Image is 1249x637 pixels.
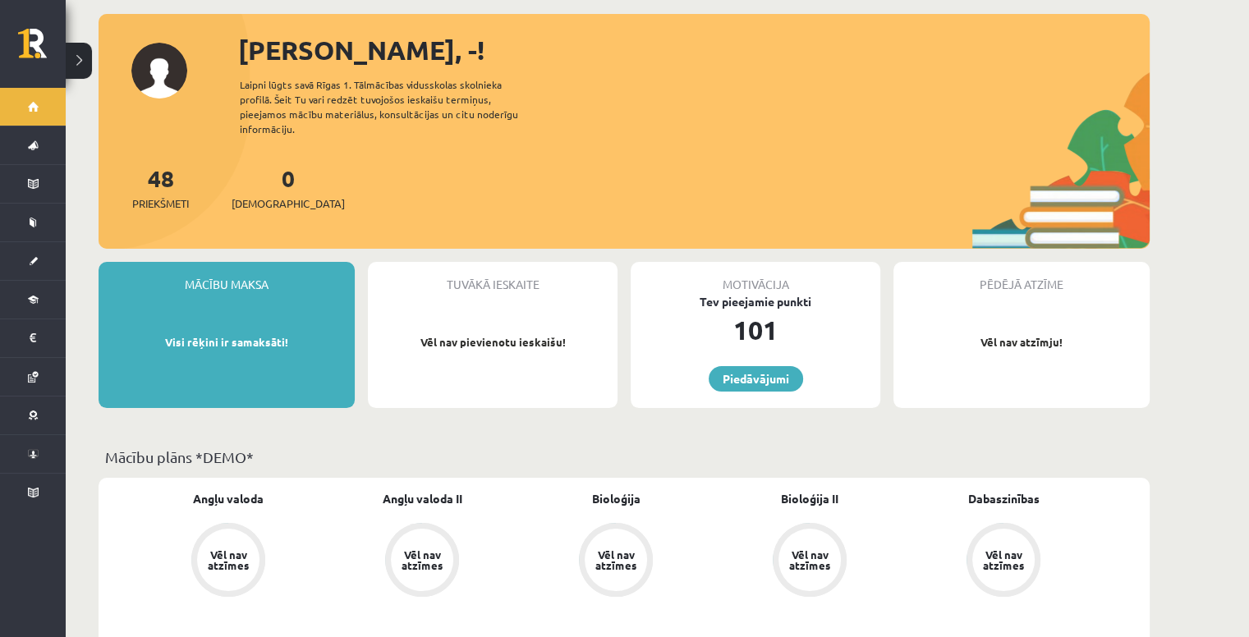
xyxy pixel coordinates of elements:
a: Piedāvājumi [709,366,803,392]
a: 48Priekšmeti [132,163,189,212]
div: Vēl nav atzīmes [787,549,833,571]
p: Visi rēķini ir samaksāti! [107,334,347,351]
a: Angļu valoda [193,490,264,507]
div: Motivācija [631,262,880,293]
a: Vēl nav atzīmes [713,523,907,600]
div: Laipni lūgts savā Rīgas 1. Tālmācības vidusskolas skolnieka profilā. Šeit Tu vari redzēt tuvojošo... [240,77,547,136]
div: Mācību maksa [99,262,355,293]
p: Mācību plāns *DEMO* [105,446,1143,468]
div: Tuvākā ieskaite [368,262,618,293]
a: 0[DEMOGRAPHIC_DATA] [232,163,345,212]
a: Vēl nav atzīmes [325,523,519,600]
a: Angļu valoda II [383,490,462,507]
a: Dabaszinības [968,490,1040,507]
a: Vēl nav atzīmes [131,523,325,600]
a: Bioloģija II [781,490,838,507]
div: Vēl nav atzīmes [205,549,251,571]
a: Bioloģija [592,490,641,507]
div: Pēdējā atzīme [893,262,1150,293]
div: Vēl nav atzīmes [593,549,639,571]
a: Rīgas 1. Tālmācības vidusskola [18,29,66,70]
div: [PERSON_NAME], -! [238,30,1150,70]
a: Vēl nav atzīmes [519,523,713,600]
div: Tev pieejamie punkti [631,293,880,310]
p: Vēl nav atzīmju! [902,334,1141,351]
div: Vēl nav atzīmes [980,549,1026,571]
div: Vēl nav atzīmes [399,549,445,571]
span: Priekšmeti [132,195,189,212]
a: Vēl nav atzīmes [907,523,1100,600]
p: Vēl nav pievienotu ieskaišu! [376,334,609,351]
span: [DEMOGRAPHIC_DATA] [232,195,345,212]
div: 101 [631,310,880,350]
